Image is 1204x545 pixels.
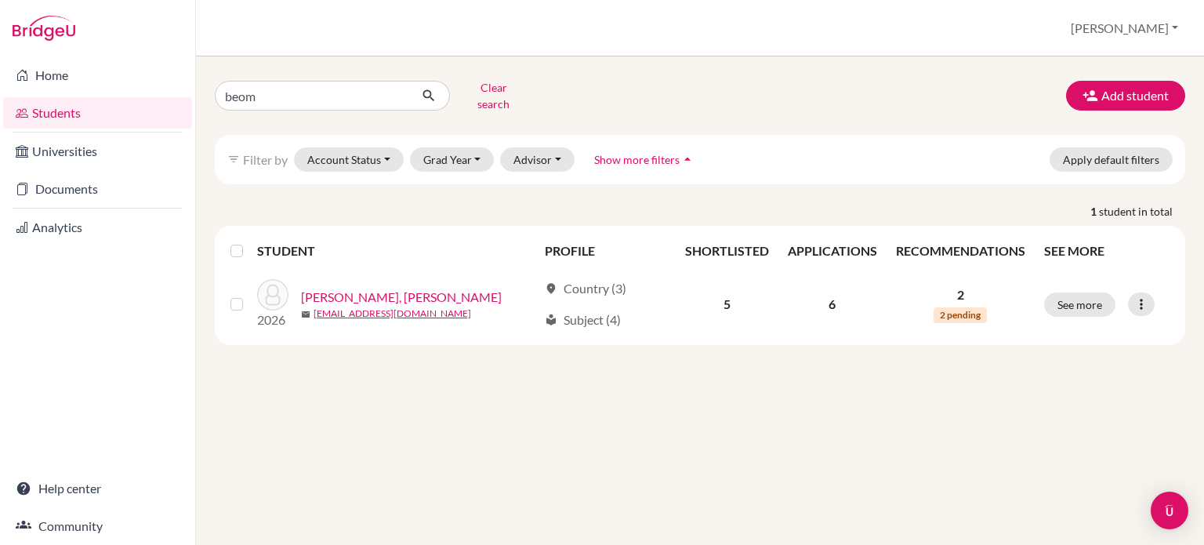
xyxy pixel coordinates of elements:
[294,147,404,172] button: Account Status
[215,81,409,111] input: Find student by name...
[410,147,495,172] button: Grad Year
[778,270,887,339] td: 6
[1090,203,1099,220] strong: 1
[3,136,192,167] a: Universities
[3,212,192,243] a: Analytics
[301,310,310,319] span: mail
[13,16,75,41] img: Bridge-U
[545,314,557,326] span: local_library
[1064,13,1185,43] button: [PERSON_NAME]
[545,282,557,295] span: location_on
[594,153,680,166] span: Show more filters
[450,75,537,116] button: Clear search
[1066,81,1185,111] button: Add student
[545,279,626,298] div: Country (3)
[680,151,695,167] i: arrow_drop_up
[3,60,192,91] a: Home
[545,311,621,329] div: Subject (4)
[257,232,535,270] th: STUDENT
[581,147,709,172] button: Show more filtersarrow_drop_up
[314,307,471,321] a: [EMAIL_ADDRESS][DOMAIN_NAME]
[676,270,778,339] td: 5
[257,279,288,311] img: Eun, Beom Woo
[535,232,676,270] th: PROFILE
[257,311,288,329] p: 2026
[1050,147,1173,172] button: Apply default filters
[3,510,192,542] a: Community
[676,232,778,270] th: SHORTLISTED
[3,473,192,504] a: Help center
[1151,492,1188,529] div: Open Intercom Messenger
[1044,292,1115,317] button: See more
[3,97,192,129] a: Students
[778,232,887,270] th: APPLICATIONS
[1035,232,1179,270] th: SEE MORE
[896,285,1025,304] p: 2
[301,288,502,307] a: [PERSON_NAME], [PERSON_NAME]
[3,173,192,205] a: Documents
[1099,203,1185,220] span: student in total
[243,152,288,167] span: Filter by
[934,307,987,323] span: 2 pending
[887,232,1035,270] th: RECOMMENDATIONS
[500,147,575,172] button: Advisor
[227,153,240,165] i: filter_list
